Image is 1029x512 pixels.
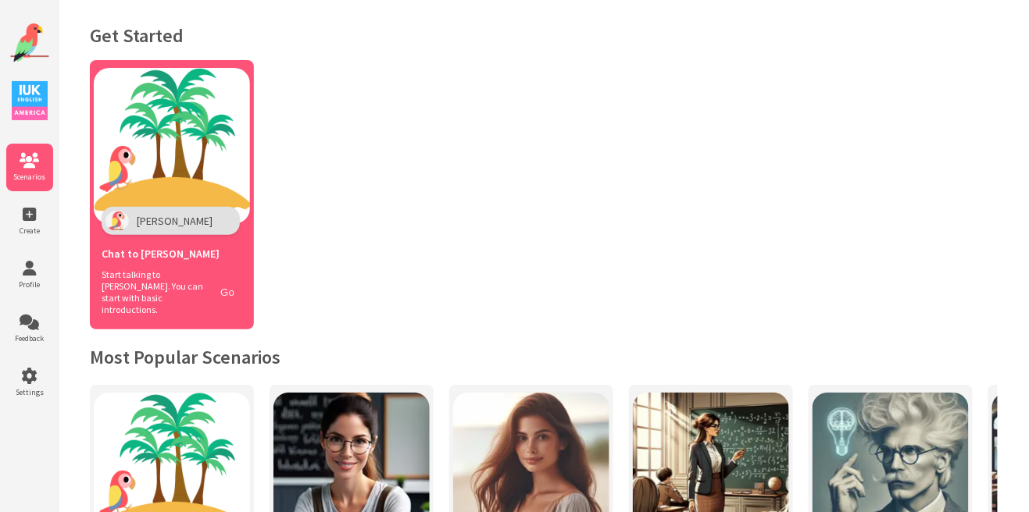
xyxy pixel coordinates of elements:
h1: Get Started [90,23,998,48]
span: Create [6,226,53,236]
span: Scenarios [6,172,53,182]
span: Start talking to [PERSON_NAME]. You can start with basic introductions. [102,268,205,315]
span: [PERSON_NAME] [137,214,213,228]
img: Chat with Polly [94,68,250,224]
button: Go [213,281,242,304]
span: Feedback [6,333,53,343]
img: Polly [105,211,129,231]
img: Website Logo [10,23,49,62]
span: Settings [6,387,53,397]
img: IUK Logo [12,81,48,120]
span: Profile [6,279,53,290]
h2: Most Popular Scenarios [90,345,998,369]
span: Chat to [PERSON_NAME] [102,247,220,261]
